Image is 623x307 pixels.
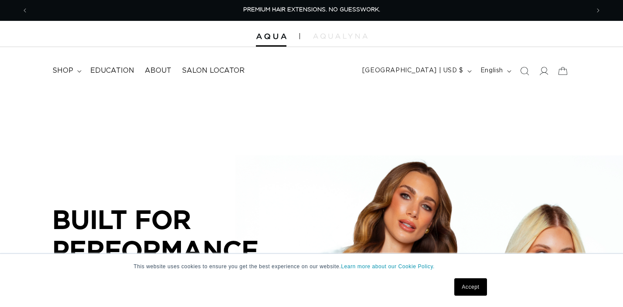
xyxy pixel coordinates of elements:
span: Salon Locator [182,66,245,75]
span: [GEOGRAPHIC_DATA] | USD $ [362,66,463,75]
img: aqualyna.com [313,34,368,39]
a: Learn more about our Cookie Policy. [341,263,435,270]
span: Education [90,66,134,75]
span: About [145,66,171,75]
summary: Search [515,61,534,81]
a: About [140,61,177,81]
button: [GEOGRAPHIC_DATA] | USD $ [357,63,475,79]
button: Next announcement [589,2,608,19]
span: PREMIUM HAIR EXTENSIONS. NO GUESSWORK. [243,7,380,13]
a: Salon Locator [177,61,250,81]
a: Education [85,61,140,81]
span: shop [52,66,73,75]
img: Aqua Hair Extensions [256,34,286,40]
span: English [480,66,503,75]
button: Previous announcement [15,2,34,19]
p: This website uses cookies to ensure you get the best experience on our website. [134,263,490,270]
button: English [475,63,515,79]
summary: shop [47,61,85,81]
a: Accept [454,278,487,296]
